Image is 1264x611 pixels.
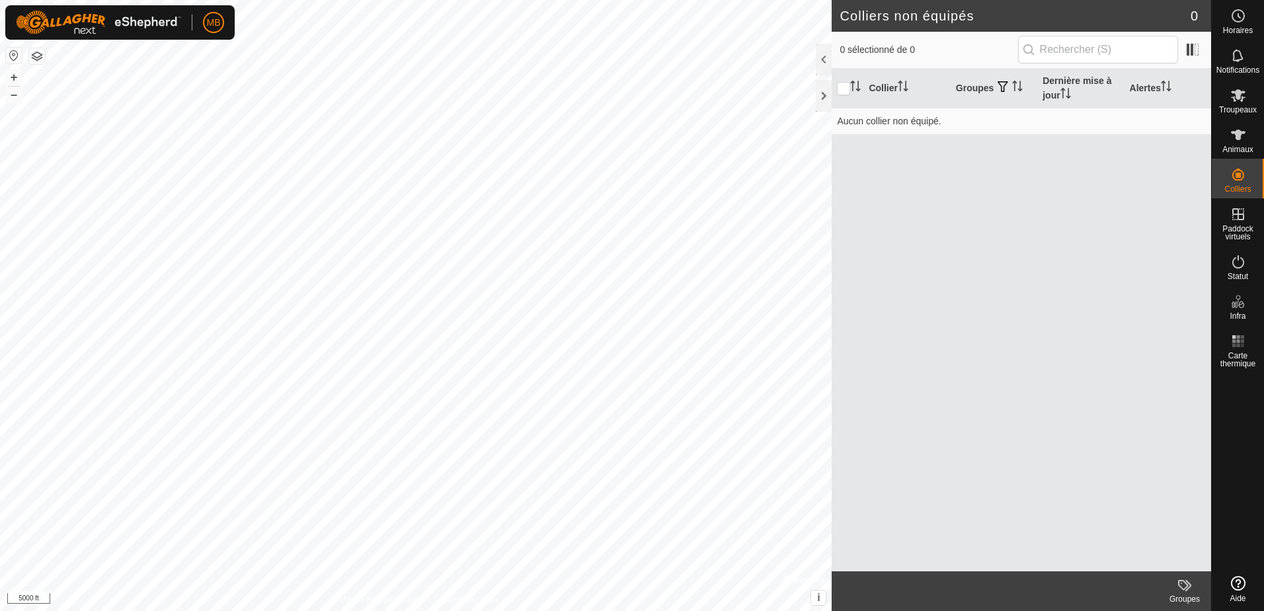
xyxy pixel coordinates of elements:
p-sorticon: Activer pour trier [850,83,861,93]
img: Logo Gallagher [16,11,181,34]
span: 0 sélectionné de 0 [840,43,1017,57]
th: Groupes [951,69,1037,108]
p-sorticon: Activer pour trier [1012,83,1023,93]
a: Aide [1212,571,1264,608]
div: Groupes [1158,593,1211,605]
span: Carte thermique [1215,352,1261,368]
h2: Colliers non équipés [840,8,1190,24]
span: Troupeaux [1219,106,1257,114]
th: Collier [863,69,950,108]
span: Animaux [1222,145,1253,153]
span: MB [207,16,221,30]
button: – [6,87,22,102]
td: Aucun collier non équipé. [832,108,1211,134]
p-sorticon: Activer pour trier [898,83,908,93]
span: Notifications [1216,66,1259,74]
th: Dernière mise à jour [1037,69,1124,108]
span: Horaires [1223,26,1253,34]
th: Alertes [1125,69,1211,108]
span: i [817,592,820,603]
button: + [6,69,22,85]
p-sorticon: Activer pour trier [1161,83,1171,93]
button: i [811,591,826,605]
span: Statut [1228,272,1248,280]
p-sorticon: Activer pour trier [1060,90,1071,101]
button: Réinitialiser la carte [6,48,22,63]
input: Rechercher (S) [1018,36,1178,63]
a: Contactez-nous [442,594,498,606]
span: Colliers [1224,185,1251,193]
span: Paddock virtuels [1215,225,1261,241]
button: Couches de carte [29,48,45,64]
span: 0 [1191,6,1198,26]
a: Politique de confidentialité [334,594,426,606]
span: Aide [1230,594,1245,602]
span: Infra [1230,312,1245,320]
